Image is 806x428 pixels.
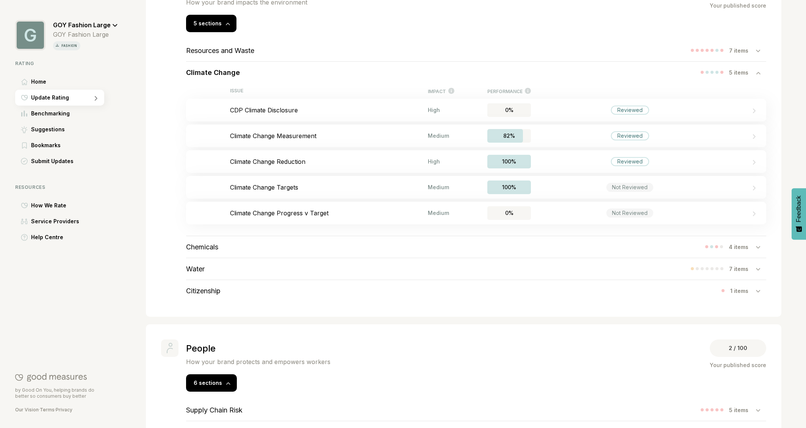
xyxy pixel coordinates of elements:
a: SuggestionsSuggestions [15,121,118,137]
span: How We Rate [31,201,66,210]
h3: Chemicals [186,243,218,251]
div: Your published score [710,361,766,370]
div: Medium [428,132,454,139]
a: HomeHome [15,74,118,90]
div: Rating [15,61,118,66]
h3: Citizenship [186,287,221,295]
a: BookmarksBookmarks [15,137,118,153]
div: 0% [487,103,531,117]
div: Resources [15,184,118,190]
p: by Good On You, helping brands do better so consumers buy better [15,387,104,399]
h2: People [186,343,330,354]
a: Service ProvidersService Providers [15,213,118,229]
div: Medium [428,210,454,216]
span: Help Centre [31,233,63,242]
h3: Supply Chain Risk [186,406,243,414]
div: Reviewed [611,131,649,140]
div: High [428,107,454,113]
div: 5 items [729,69,756,76]
span: Feedback [795,196,802,222]
span: GOY Fashion Large [53,21,111,29]
div: PERFORMANCE [487,88,531,94]
p: fashion [60,43,79,49]
p: CDP Climate Disclosure [230,106,428,114]
img: Update Rating [21,95,28,101]
a: Terms [40,407,55,412]
div: 0% [487,206,531,220]
iframe: Website support platform help button [773,395,798,420]
button: Feedback - Show survey [792,188,806,240]
div: · · [15,407,104,413]
p: Climate Change Progress v Target [230,209,428,217]
h3: Resources and Waste [186,47,254,54]
div: 100% [487,155,531,168]
div: 2 / 100 [710,339,766,357]
span: Benchmarking [31,109,70,118]
img: Good On You [15,373,87,382]
div: GOY Fashion Large [53,31,118,38]
a: Help CentreHelp Centre [15,229,118,245]
div: 5 items [729,407,756,413]
p: Climate Change Measurement [230,132,428,140]
span: Service Providers [31,217,79,226]
a: Submit UpdatesSubmit Updates [15,153,118,169]
span: Home [31,77,46,86]
div: IMPACT [428,88,454,94]
div: Not Reviewed [606,183,653,192]
img: Service Providers [21,218,28,224]
span: Submit Updates [31,157,74,166]
div: Reviewed [611,157,649,166]
div: 7 items [729,47,756,54]
h3: Water [186,265,205,273]
div: ISSUE [230,88,428,94]
div: 100% [487,181,531,194]
span: Bookmarks [31,141,61,150]
img: Benchmarking [21,111,27,117]
div: Reviewed [611,106,649,115]
h3: Climate Change [186,68,240,76]
img: People [167,343,173,353]
img: Home [21,79,28,85]
span: Suggestions [31,125,65,134]
img: vertical icon [55,43,60,48]
div: Not Reviewed [606,209,653,218]
a: Our Vision [15,407,39,412]
img: Bookmarks [22,142,27,149]
a: How We RateHow We Rate [15,198,118,213]
img: How We Rate [21,202,28,209]
div: 4 items [729,244,756,250]
p: Climate Change Targets [230,184,428,191]
p: Climate Change Reduction [230,158,428,165]
span: 6 sections [194,380,222,386]
div: Medium [428,184,454,190]
img: Help Centre [21,234,28,241]
a: BenchmarkingBenchmarking [15,106,118,121]
p: How your brand protects and empowers workers [186,358,330,366]
div: 82% [487,129,531,143]
a: Update RatingUpdate Rating [15,90,118,106]
div: 7 items [729,266,756,272]
div: High [428,158,454,165]
span: 5 sections [194,20,222,26]
a: Privacy [56,407,72,412]
div: Your published score [710,1,766,10]
div: 1 items [730,288,756,294]
span: Update Rating [31,93,69,102]
img: Suggestions [21,126,28,133]
img: Submit Updates [21,158,28,165]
